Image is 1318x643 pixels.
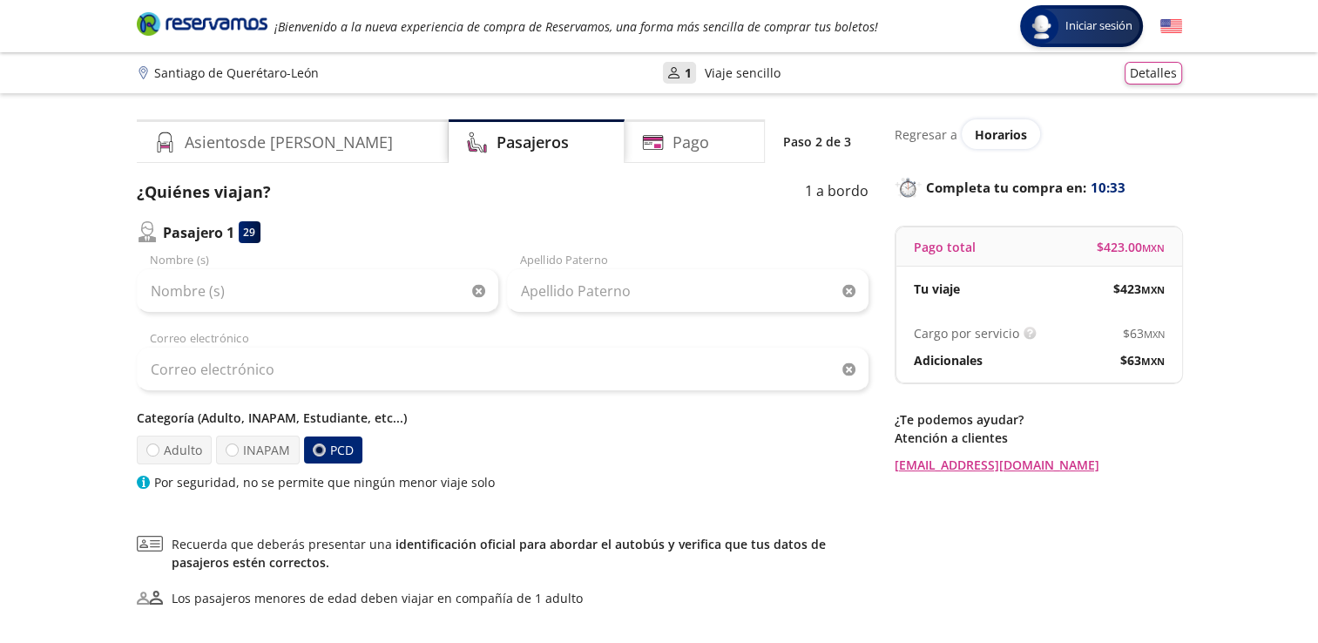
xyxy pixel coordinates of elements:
p: Cargo por servicio [914,324,1019,342]
p: Pago total [914,238,976,256]
a: identificación oficial para abordar el autobús y verifica que tus datos de pasajeros estén correc... [172,536,826,571]
p: Categoría (Adulto, INAPAM, Estudiante, etc...) [137,409,869,427]
p: Viaje sencillo [705,64,781,82]
p: Adicionales [914,351,983,369]
small: MXN [1141,355,1165,368]
span: $ 63 [1123,324,1165,342]
input: Nombre (s) [137,269,498,313]
span: Horarios [975,126,1027,143]
p: 1 [685,64,692,82]
label: INAPAM [215,436,299,464]
p: Pasajero 1 [163,222,234,243]
input: Apellido Paterno [507,269,869,313]
span: $ 423 [1113,280,1165,298]
button: Detalles [1125,62,1182,85]
i: Brand Logo [137,10,267,37]
em: ¡Bienvenido a la nueva experiencia de compra de Reservamos, una forma más sencilla de comprar tus... [274,18,878,35]
h4: Pasajeros [497,131,569,154]
a: Brand Logo [137,10,267,42]
small: MXN [1144,328,1165,341]
label: PCD [303,437,362,464]
a: [EMAIL_ADDRESS][DOMAIN_NAME] [895,456,1182,474]
p: Por seguridad, no se permite que ningún menor viaje solo [154,473,495,491]
small: MXN [1142,241,1165,254]
p: 1 a bordo [805,180,869,204]
div: Los pasajeros menores de edad deben viajar en compañía de 1 adulto [172,589,583,607]
p: Tu viaje [914,280,960,298]
p: Santiago de Querétaro - León [154,64,319,82]
label: Adulto [136,436,211,464]
p: Regresar a [895,125,957,144]
input: Correo electrónico [137,348,869,391]
div: 29 [239,221,260,243]
h4: Asientos de [PERSON_NAME] [185,131,393,154]
span: $ 63 [1120,351,1165,369]
p: Atención a clientes [895,429,1182,447]
span: $ 423.00 [1097,238,1165,256]
p: Completa tu compra en : [895,175,1182,200]
span: Iniciar sesión [1058,17,1139,35]
p: ¿Te podemos ayudar? [895,410,1182,429]
span: Recuerda que deberás presentar una [172,535,869,572]
p: ¿Quiénes viajan? [137,180,271,204]
p: Paso 2 de 3 [783,132,851,151]
small: MXN [1141,283,1165,296]
div: Regresar a ver horarios [895,119,1182,149]
h4: Pago [673,131,709,154]
button: English [1160,16,1182,37]
span: 10:33 [1091,178,1125,198]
